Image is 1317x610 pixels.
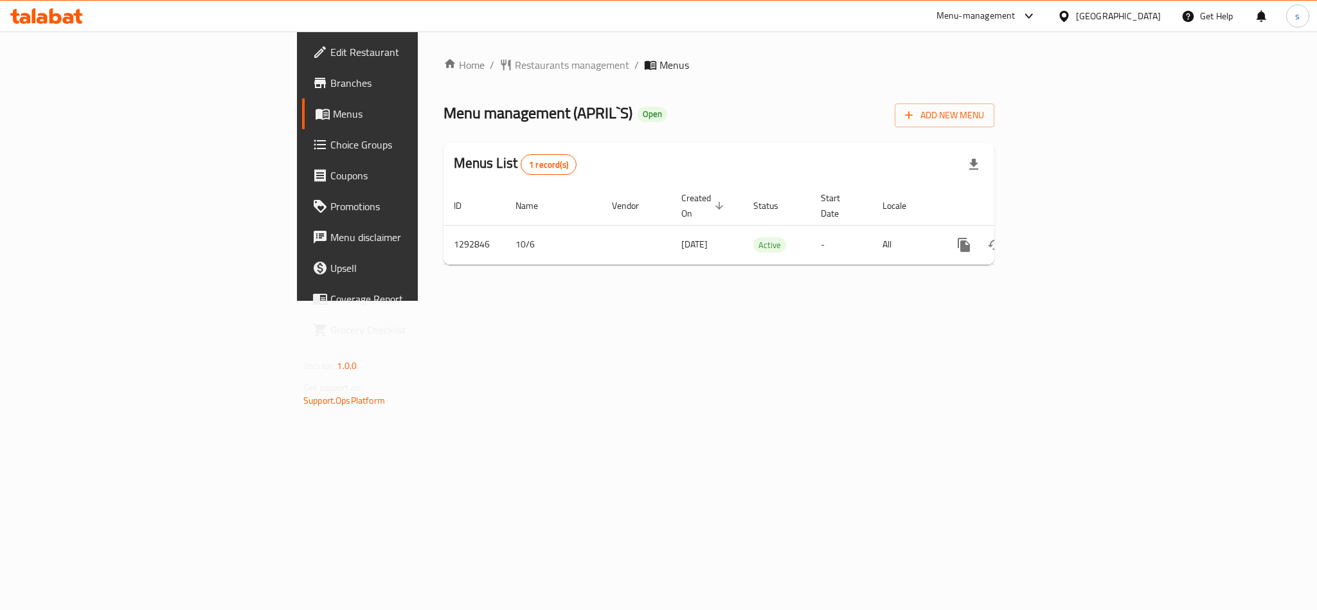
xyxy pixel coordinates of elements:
[938,186,1082,226] th: Actions
[302,283,517,314] a: Coverage Report
[333,106,506,121] span: Menus
[681,236,708,253] span: [DATE]
[1295,9,1300,23] span: s
[302,160,517,191] a: Coupons
[505,225,602,264] td: 10/6
[330,137,506,152] span: Choice Groups
[330,322,506,337] span: Grocery Checklist
[895,103,994,127] button: Add New Menu
[330,199,506,214] span: Promotions
[443,57,994,73] nav: breadcrumb
[302,129,517,160] a: Choice Groups
[454,154,577,175] h2: Menus List
[681,190,728,221] span: Created On
[330,44,506,60] span: Edit Restaurant
[882,198,923,213] span: Locale
[443,98,632,127] span: Menu management ( APRIL`S )
[515,57,629,73] span: Restaurants management
[303,357,335,374] span: Version:
[330,260,506,276] span: Upsell
[454,198,478,213] span: ID
[753,238,786,253] span: Active
[905,107,984,123] span: Add New Menu
[330,291,506,307] span: Coverage Report
[302,191,517,222] a: Promotions
[499,57,629,73] a: Restaurants management
[302,67,517,98] a: Branches
[980,229,1010,260] button: Change Status
[638,109,667,120] span: Open
[515,198,555,213] span: Name
[811,225,872,264] td: -
[330,229,506,245] span: Menu disclaimer
[659,57,689,73] span: Menus
[634,57,639,73] li: /
[337,357,357,374] span: 1.0.0
[521,154,577,175] div: Total records count
[1076,9,1161,23] div: [GEOGRAPHIC_DATA]
[303,379,363,396] span: Get support on:
[872,225,938,264] td: All
[302,314,517,345] a: Grocery Checklist
[638,107,667,122] div: Open
[521,159,576,171] span: 1 record(s)
[330,75,506,91] span: Branches
[958,149,989,180] div: Export file
[302,222,517,253] a: Menu disclaimer
[936,8,1016,24] div: Menu-management
[753,237,786,253] div: Active
[949,229,980,260] button: more
[443,186,1082,265] table: enhanced table
[302,37,517,67] a: Edit Restaurant
[330,168,506,183] span: Coupons
[303,392,385,409] a: Support.OpsPlatform
[302,253,517,283] a: Upsell
[612,198,656,213] span: Vendor
[753,198,795,213] span: Status
[821,190,857,221] span: Start Date
[302,98,517,129] a: Menus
